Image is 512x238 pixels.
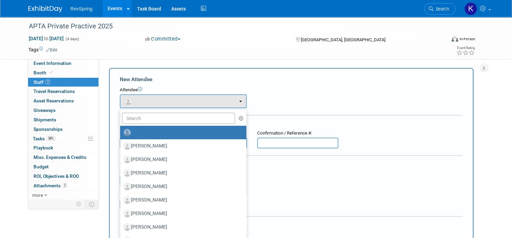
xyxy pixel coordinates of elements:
[124,156,131,163] img: Associate-Profile-5.png
[73,200,85,209] td: Personalize Event Tab Strip
[124,208,240,219] label: [PERSON_NAME]
[28,134,98,143] a: Tasks38%
[124,223,131,231] img: Associate-Profile-5.png
[34,79,50,85] span: Staff
[143,35,183,43] button: Committed
[28,87,98,96] a: Travel Reservations
[49,71,53,74] i: Booth reservation complete
[34,173,79,179] span: ROI, Objectives & ROO
[28,162,98,171] a: Budget
[28,78,98,87] a: Staff2
[122,113,235,124] input: Search
[124,169,131,177] img: Associate-Profile-5.png
[85,200,99,209] td: Toggle Event Tabs
[124,181,240,192] label: [PERSON_NAME]
[28,191,98,200] a: more
[451,36,458,42] img: Format-Inperson.png
[28,68,98,77] a: Booth
[33,136,55,141] span: Tasks
[34,164,49,169] span: Budget
[28,115,98,124] a: Shipments
[124,154,240,165] label: [PERSON_NAME]
[28,46,57,53] td: Tags
[301,37,385,42] span: [GEOGRAPHIC_DATA], [GEOGRAPHIC_DATA]
[409,35,475,45] div: Event Format
[28,59,98,68] a: Event Information
[32,192,43,198] span: more
[34,154,86,160] span: Misc. Expenses & Credits
[46,48,57,52] a: Edit
[459,37,475,42] div: In-Person
[34,183,67,188] span: Attachments
[28,6,62,13] img: ExhibitDay
[124,196,131,204] img: Associate-Profile-5.png
[28,181,98,190] a: Attachments2
[70,6,92,11] span: RevSpring
[457,46,475,50] div: Event Rating
[424,3,455,15] a: Search
[26,20,437,32] div: APTA Private Practive 2025
[62,183,67,188] span: 2
[65,37,79,41] span: (4 days)
[124,195,240,206] label: [PERSON_NAME]
[28,35,64,42] span: [DATE] [DATE]
[34,145,53,150] span: Playbook
[120,87,463,93] div: Attendee
[34,117,56,122] span: Shipments
[34,70,54,75] span: Booth
[28,96,98,105] a: Asset Reservations
[28,143,98,152] a: Playbook
[28,172,98,181] a: ROI, Objectives & ROO
[124,168,240,178] label: [PERSON_NAME]
[120,221,463,228] div: Misc. Attachments & Notes
[43,36,49,41] span: to
[28,125,98,134] a: Sponsorships
[120,76,463,83] div: New Attendee
[120,161,463,167] div: Cost:
[124,142,131,150] img: Associate-Profile-5.png
[34,61,71,66] span: Event Information
[124,222,240,233] label: [PERSON_NAME]
[34,108,55,113] span: Giveaways
[34,98,74,103] span: Asset Reservations
[433,6,449,11] span: Search
[120,120,463,127] div: Registration / Ticket Info (optional)
[45,79,50,85] span: 2
[46,136,55,141] span: 38%
[464,2,477,15] img: Kelsey Culver
[257,130,338,137] div: Confirmation / Reference #:
[4,3,333,9] body: Rich Text Area. Press ALT-0 for help.
[28,106,98,115] a: Giveaways
[124,141,240,151] label: [PERSON_NAME]
[34,126,63,132] span: Sponsorships
[28,153,98,162] a: Misc. Expenses & Credits
[124,210,131,217] img: Associate-Profile-5.png
[34,89,75,94] span: Travel Reservations
[124,129,131,136] img: Unassigned-User-Icon.png
[124,183,131,190] img: Associate-Profile-5.png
